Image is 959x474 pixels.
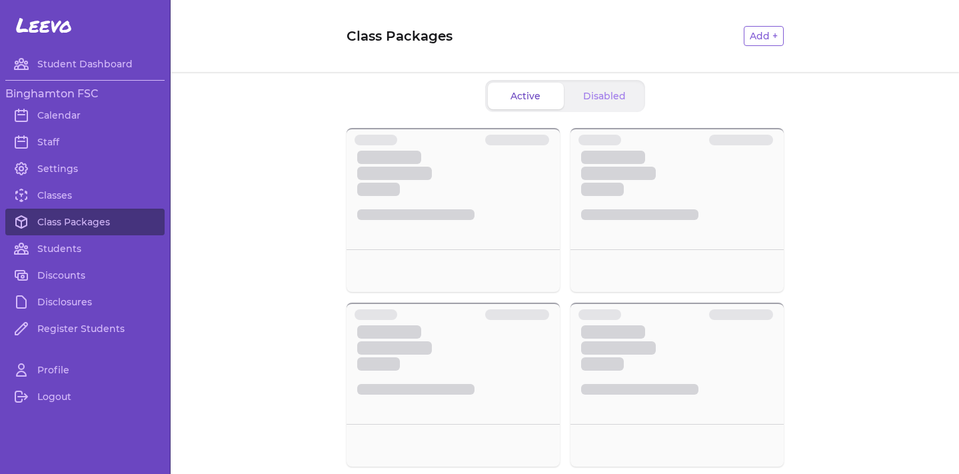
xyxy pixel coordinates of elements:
[5,182,165,209] a: Classes
[16,13,72,37] span: Leevo
[5,129,165,155] a: Staff
[5,289,165,315] a: Disclosures
[5,102,165,129] a: Calendar
[5,315,165,342] a: Register Students
[744,26,784,46] button: Add +
[5,357,165,383] a: Profile
[5,262,165,289] a: Discounts
[5,235,165,262] a: Students
[5,86,165,102] h3: Binghamton FSC
[5,51,165,77] a: Student Dashboard
[566,83,642,109] button: Disabled
[5,155,165,182] a: Settings
[488,83,564,109] button: Active
[5,383,165,410] a: Logout
[5,209,165,235] a: Class Packages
